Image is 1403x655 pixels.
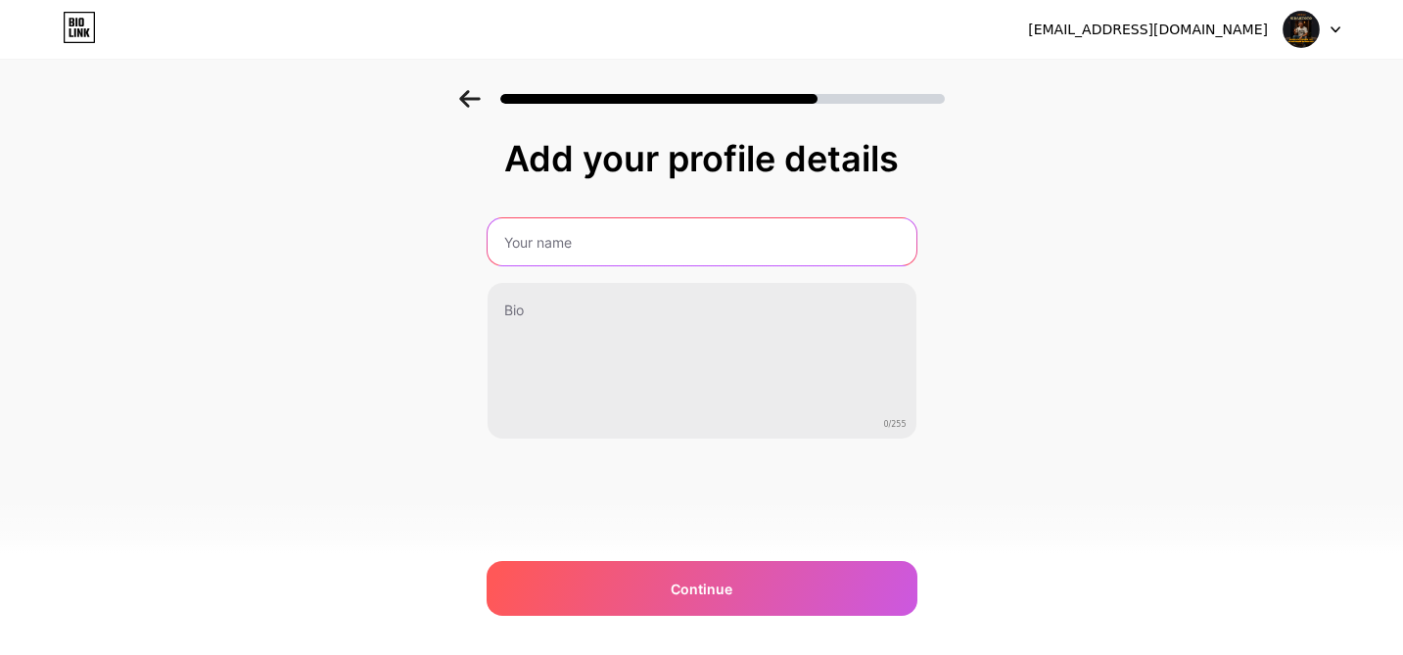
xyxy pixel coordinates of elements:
div: Add your profile details [496,139,908,178]
span: 0/255 [883,419,906,431]
div: [EMAIL_ADDRESS][DOMAIN_NAME] [1028,20,1268,40]
span: Continue [671,579,732,599]
img: Andini Sapitri [1283,11,1320,48]
input: Your name [488,218,916,265]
